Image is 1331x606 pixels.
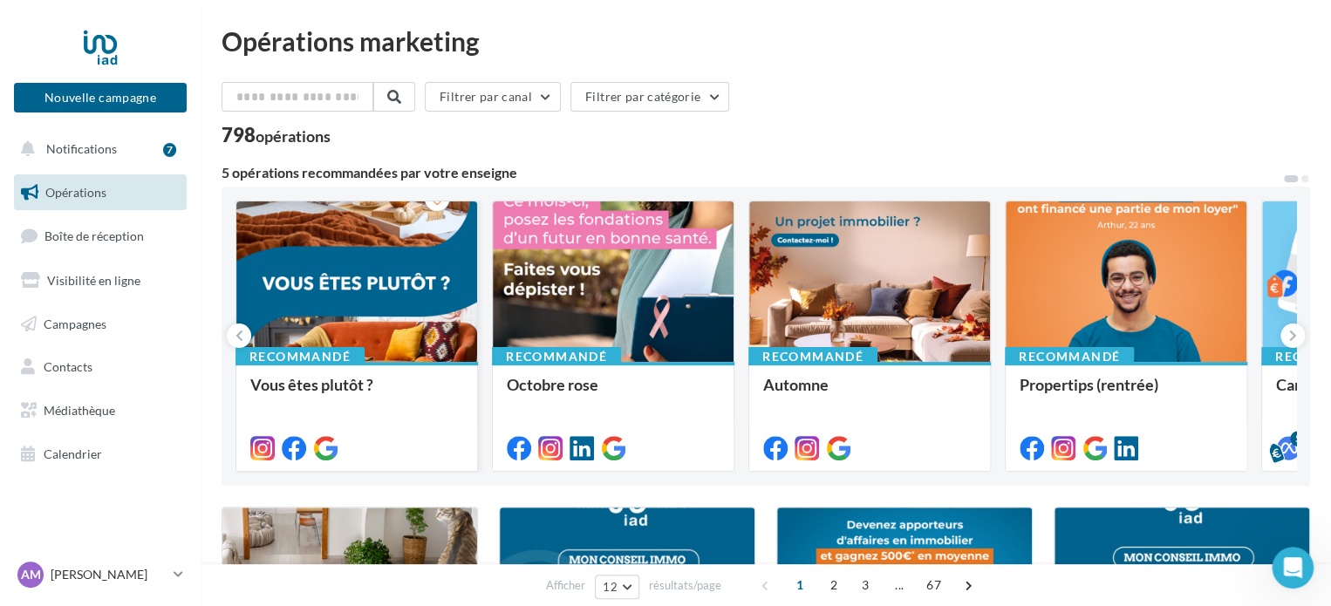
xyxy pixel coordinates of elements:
span: 12 [603,580,618,594]
div: 7 [163,143,176,157]
span: Boîte de réception [44,228,144,243]
p: [PERSON_NAME] [51,566,167,583]
div: 5 opérations recommandées par votre enseigne [222,166,1282,180]
span: 3 [851,571,879,599]
span: 67 [919,571,948,599]
span: Opérations [45,185,106,200]
span: Campagnes [44,316,106,330]
button: Notifications 7 [10,131,183,167]
div: Opérations marketing [222,28,1310,54]
a: Calendrier [10,436,190,473]
a: Campagnes [10,306,190,343]
span: Calendrier [44,446,102,461]
span: Contacts [44,359,92,374]
a: Contacts [10,349,190,385]
button: Filtrer par catégorie [570,82,729,112]
span: Notifications [46,141,117,156]
div: Vous êtes plutôt ? [250,376,463,411]
span: ... [885,571,913,599]
a: AM [PERSON_NAME] [14,558,187,591]
div: Recommandé [1005,347,1134,366]
span: 2 [820,571,848,599]
div: Propertips (rentrée) [1020,376,1232,411]
div: Octobre rose [507,376,720,411]
div: Recommandé [492,347,621,366]
a: Boîte de réception [10,217,190,255]
button: Filtrer par canal [425,82,561,112]
span: 1 [786,571,814,599]
div: 5 [1290,431,1306,446]
button: 12 [595,575,639,599]
span: AM [21,566,41,583]
iframe: Intercom live chat [1272,547,1314,589]
span: résultats/page [649,577,721,594]
a: Opérations [10,174,190,211]
div: Recommandé [235,347,365,366]
div: 798 [222,126,331,145]
a: Médiathèque [10,392,190,429]
span: Médiathèque [44,403,115,418]
div: Recommandé [748,347,877,366]
span: Visibilité en ligne [47,273,140,288]
div: opérations [256,128,331,144]
div: Automne [763,376,976,411]
span: Afficher [546,577,585,594]
button: Nouvelle campagne [14,83,187,112]
a: Visibilité en ligne [10,262,190,299]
